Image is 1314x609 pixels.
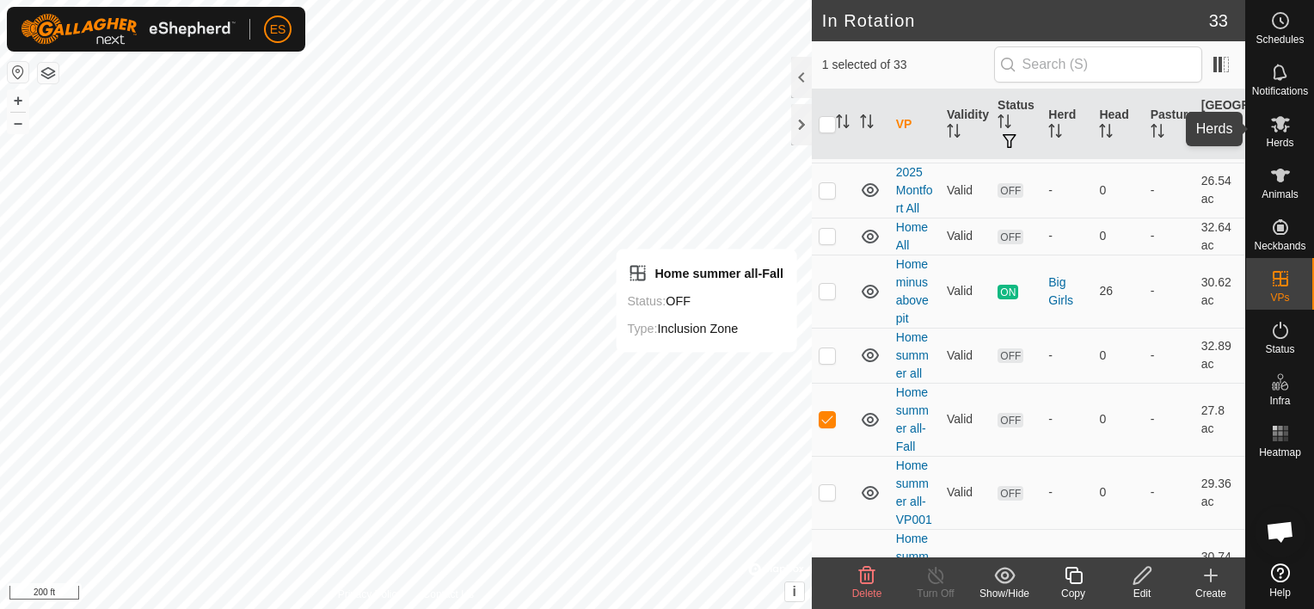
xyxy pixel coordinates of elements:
h2: In Rotation [822,10,1209,31]
p-sorticon: Activate to sort [860,117,874,131]
div: - [1048,557,1085,575]
th: Herd [1041,89,1092,160]
span: Heatmap [1259,447,1301,458]
div: OFF [627,291,783,311]
span: ON [998,285,1018,299]
td: 0 [1092,383,1143,456]
p-sorticon: Activate to sort [1048,126,1062,140]
button: – [8,113,28,133]
span: Neckbands [1254,241,1305,251]
div: Turn Off [901,586,970,601]
span: OFF [998,348,1023,363]
span: OFF [998,230,1023,244]
td: 0 [1092,456,1143,529]
label: Type: [627,322,657,335]
a: Contact Us [423,587,474,602]
div: - [1048,181,1085,200]
p-sorticon: Activate to sort [1099,126,1113,140]
div: Show/Hide [970,586,1039,601]
td: - [1144,328,1194,383]
td: 0 [1092,328,1143,383]
p-sorticon: Activate to sort [1151,126,1164,140]
span: 33 [1209,8,1228,34]
td: 0 [1092,163,1143,218]
td: - [1144,218,1194,255]
span: ES [270,21,286,39]
td: Valid [940,218,991,255]
div: Copy [1039,586,1108,601]
td: Valid [940,328,991,383]
td: 27.8 ac [1194,383,1245,456]
th: Validity [940,89,991,160]
p-sorticon: Activate to sort [947,126,961,140]
label: Status: [627,294,666,308]
td: - [1144,456,1194,529]
span: OFF [998,413,1023,428]
a: Home summer all-Fall [896,385,929,453]
span: i [793,584,796,599]
a: Home summer all-VP001 [896,458,932,526]
td: 29.36 ac [1194,456,1245,529]
a: 2025 Montfort All [896,165,933,215]
td: 32.64 ac [1194,218,1245,255]
button: i [785,582,804,601]
span: Delete [852,587,882,600]
a: Home summer all [896,330,929,380]
img: Gallagher Logo [21,14,236,45]
div: - [1048,483,1085,501]
td: 0 [1092,218,1143,255]
div: Create [1176,586,1245,601]
a: 2025 Montfort 1.0 [896,110,933,160]
input: Search (S) [994,46,1202,83]
td: - [1144,163,1194,218]
a: Help [1246,557,1314,605]
div: Home summer all-Fall [627,263,783,284]
span: Herds [1266,138,1293,148]
td: 26.54 ac [1194,163,1245,218]
div: Big Girls [1048,274,1085,310]
td: 30.62 ac [1194,255,1245,328]
th: Head [1092,89,1143,160]
span: OFF [998,183,1023,198]
th: Pasture [1144,89,1194,160]
a: Home All [896,220,928,252]
td: Valid [940,255,991,328]
span: Status [1265,344,1294,354]
div: - [1048,347,1085,365]
button: + [8,90,28,111]
td: 30.74 ac [1194,529,1245,602]
th: Status [991,89,1041,160]
td: Valid [940,383,991,456]
span: OFF [998,486,1023,501]
div: - [1048,227,1085,245]
td: 0 [1092,529,1143,602]
div: - [1048,410,1085,428]
div: Edit [1108,586,1176,601]
td: - [1144,383,1194,456]
td: - [1144,529,1194,602]
td: Valid [940,529,991,602]
p-sorticon: Activate to sort [998,117,1011,131]
span: Infra [1269,396,1290,406]
button: Reset Map [8,62,28,83]
div: Open chat [1255,506,1306,557]
p-sorticon: Activate to sort [1201,135,1215,149]
span: Animals [1262,189,1299,200]
td: Valid [940,456,991,529]
button: Map Layers [38,63,58,83]
td: Valid [940,163,991,218]
span: Help [1269,587,1291,598]
th: VP [889,89,940,160]
span: Schedules [1256,34,1304,45]
span: 1 selected of 33 [822,56,994,74]
td: - [1144,255,1194,328]
th: [GEOGRAPHIC_DATA] Area [1194,89,1245,160]
a: Home summer all-VP002 [896,532,932,600]
td: 32.89 ac [1194,328,1245,383]
a: Home minus above pit [896,257,929,325]
span: Notifications [1252,86,1308,96]
p-sorticon: Activate to sort [836,117,850,131]
div: Inclusion Zone [627,318,783,339]
span: VPs [1270,292,1289,303]
a: Privacy Policy [338,587,402,602]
